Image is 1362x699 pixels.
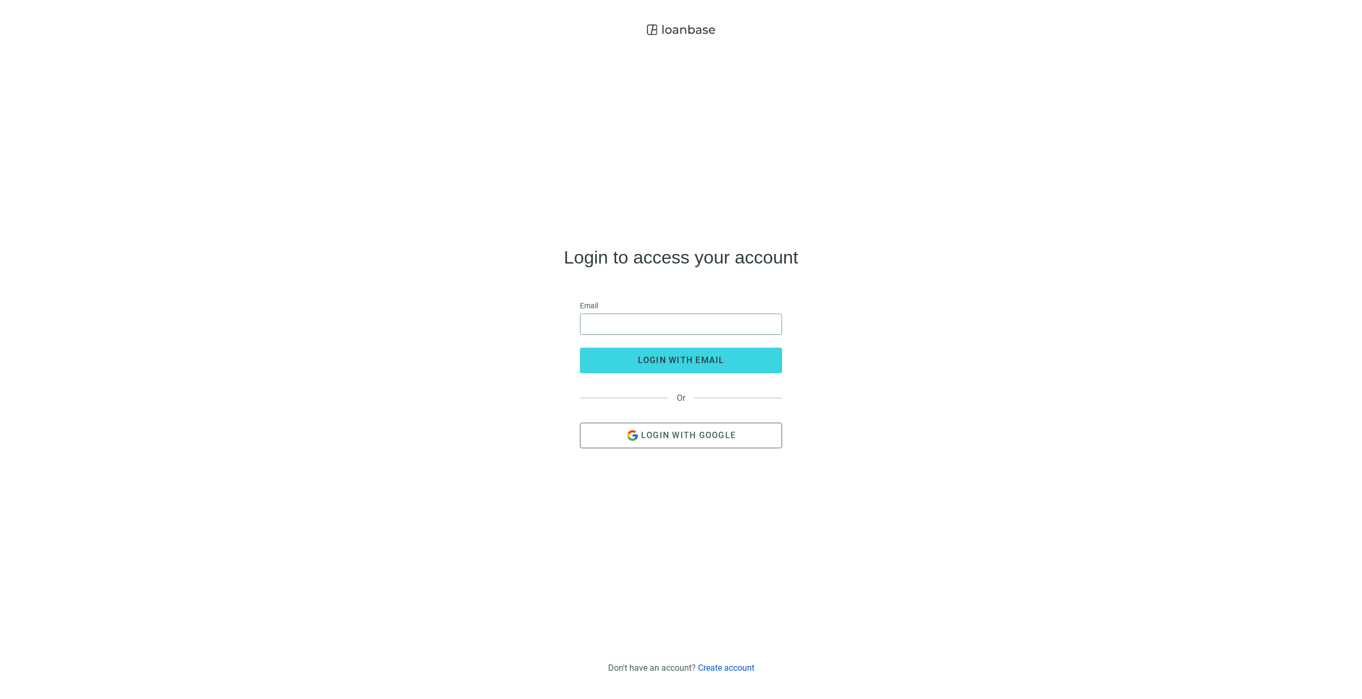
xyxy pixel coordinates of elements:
[580,300,598,311] span: Email
[668,393,694,403] span: Or
[641,430,736,440] span: Login with Google
[608,663,754,673] div: Don't have an account?
[580,348,782,373] button: login with email
[698,663,754,673] a: Create account
[638,355,725,365] span: login with email
[580,423,782,448] button: Login with Google
[564,249,798,266] h4: Login to access your account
